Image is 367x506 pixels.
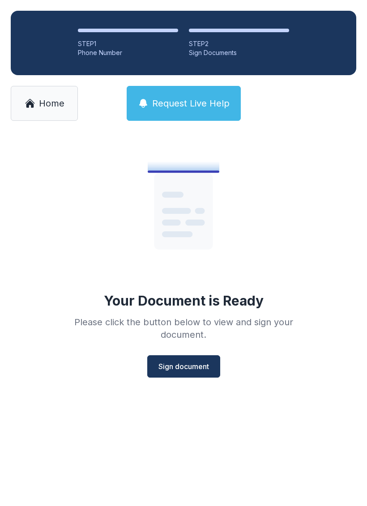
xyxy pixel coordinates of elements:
div: Sign Documents [189,48,289,57]
div: Phone Number [78,48,178,57]
span: Sign document [158,361,209,372]
div: STEP 1 [78,39,178,48]
span: Request Live Help [152,97,230,110]
div: STEP 2 [189,39,289,48]
span: Home [39,97,64,110]
div: Your Document is Ready [104,293,264,309]
div: Please click the button below to view and sign your document. [55,316,312,341]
